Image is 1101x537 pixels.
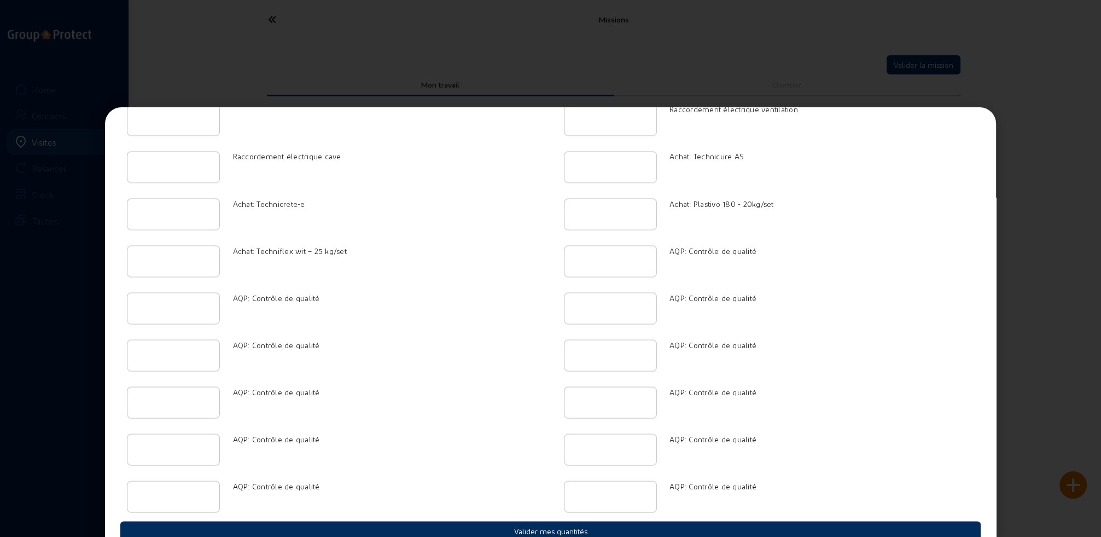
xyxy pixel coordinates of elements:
[669,199,774,208] span: Achat: Plastivo 180 - 20kg/set
[669,387,756,396] span: AQP: Contrôle de qualité
[669,434,756,443] span: AQP: Contrôle de qualité
[669,152,744,161] span: Achat: Technicure AS
[669,293,756,302] span: AQP: Contrôle de qualité
[233,152,341,161] span: Raccordement électrique cave
[233,246,347,255] span: Achat: Techniflex wit – 25 kg/set
[233,387,320,396] span: AQP: Contrôle de qualité
[669,246,756,255] span: AQP: Contrôle de qualité
[233,481,320,490] span: AQP: Contrôle de qualité
[669,105,798,114] span: Raccordement électrique ventilation
[669,340,756,349] span: AQP: Contrôle de qualité
[669,481,756,490] span: AQP: Contrôle de qualité
[233,434,320,443] span: AQP: Contrôle de qualité
[233,340,320,349] span: AQP: Contrôle de qualité
[233,199,305,208] span: Achat: Technicrete-e
[233,293,320,302] span: AQP: Contrôle de qualité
